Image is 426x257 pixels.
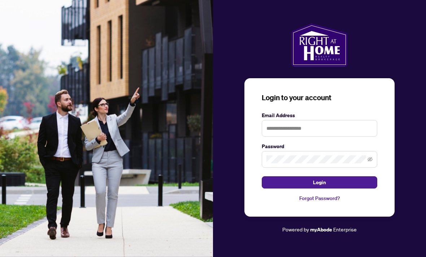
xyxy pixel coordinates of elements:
[262,111,377,119] label: Email Address
[333,226,357,232] span: Enterprise
[310,226,332,234] a: myAbode
[262,93,377,103] h3: Login to your account
[262,142,377,150] label: Password
[291,23,347,67] img: ma-logo
[262,194,377,202] a: Forgot Password?
[313,177,326,188] span: Login
[262,176,377,189] button: Login
[282,226,309,232] span: Powered by
[368,157,373,162] span: eye-invisible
